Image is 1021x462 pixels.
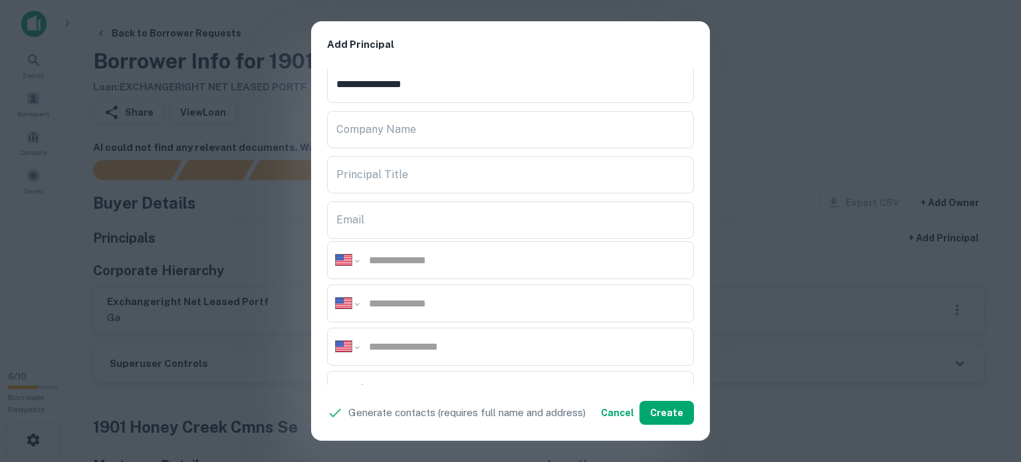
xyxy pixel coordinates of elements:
button: Cancel [596,401,639,425]
p: Generate contacts (requires full name and address) [348,405,586,421]
h2: Add Principal [311,21,710,68]
iframe: Chat Widget [955,356,1021,419]
label: Full Name [336,60,376,71]
button: Create [639,401,694,425]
